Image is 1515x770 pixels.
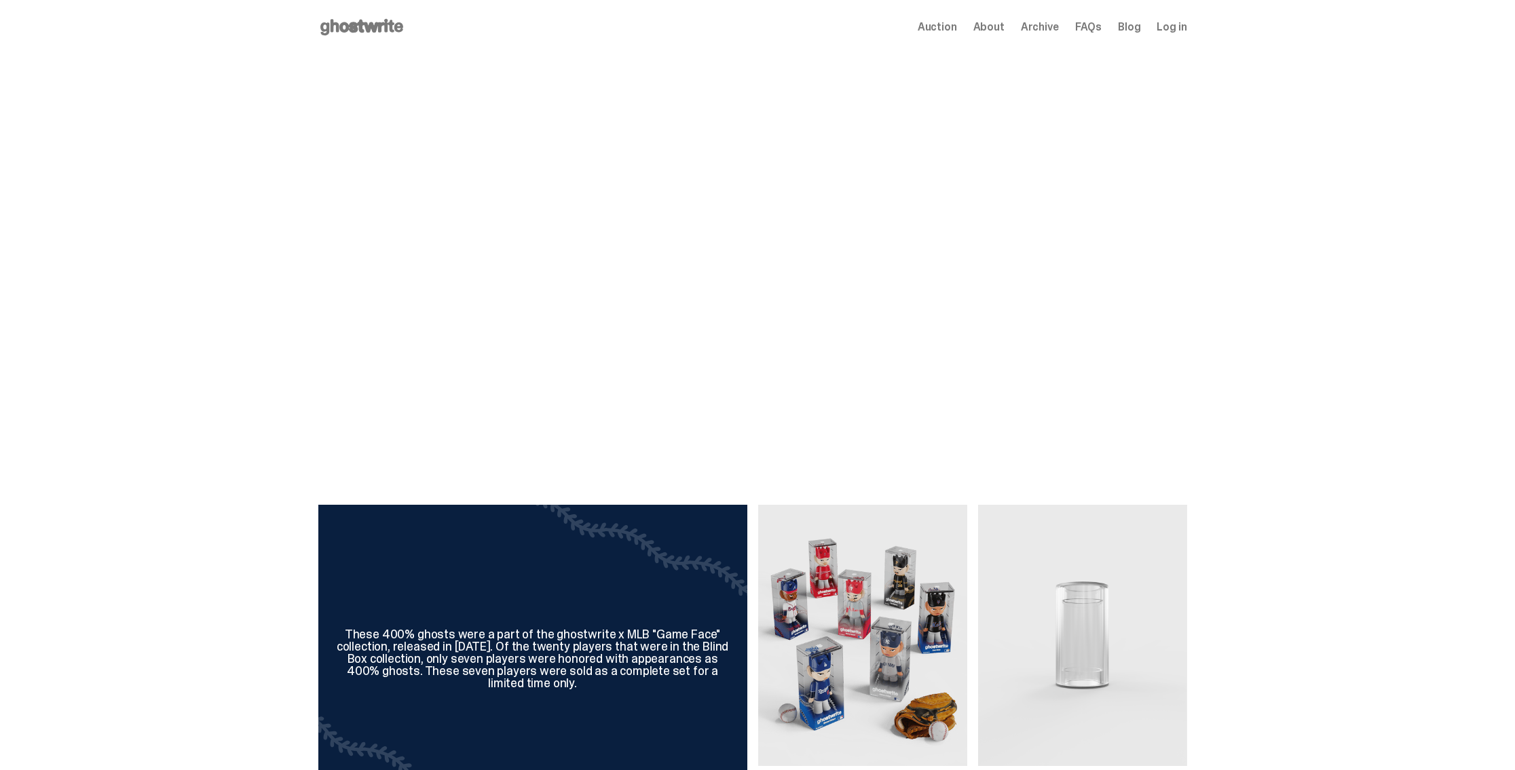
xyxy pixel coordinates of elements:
img: Display Case for 100% ghosts [978,505,1187,766]
a: Archive [1021,22,1059,33]
a: Log in [1157,22,1186,33]
a: Auction [918,22,957,33]
a: About [973,22,1005,33]
a: FAQs [1075,22,1102,33]
a: Blog [1118,22,1140,33]
div: These 400% ghosts were a part of the ghostwrite x MLB "Game Face" collection, released in [DATE].... [335,628,731,689]
img: Game Face (2025) [758,505,967,766]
